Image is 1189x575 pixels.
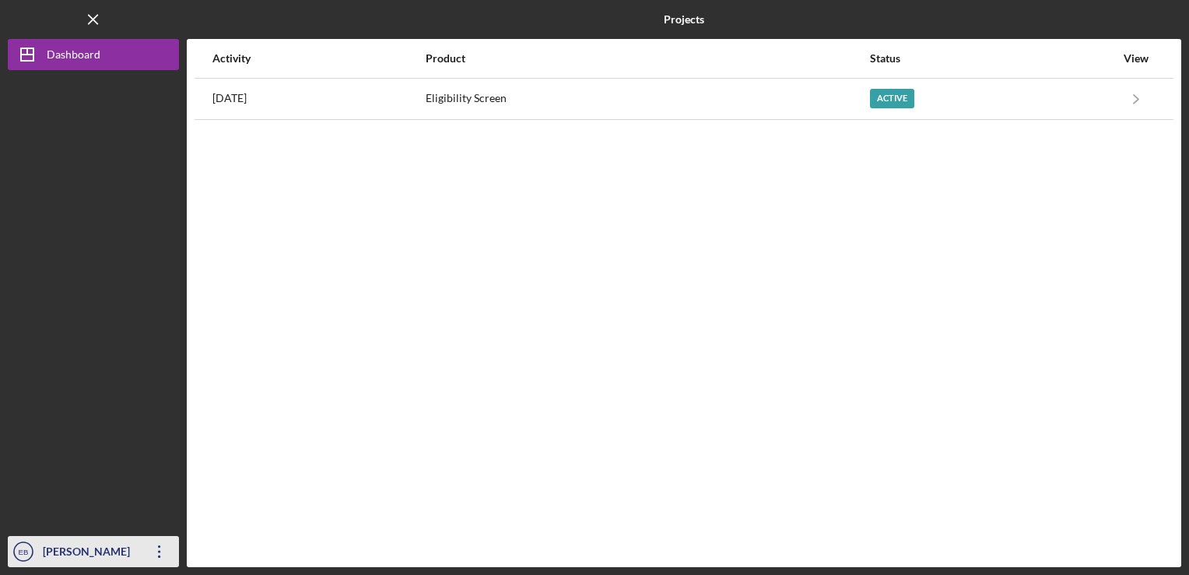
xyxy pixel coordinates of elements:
[870,89,914,108] div: Active
[212,52,424,65] div: Activity
[426,79,868,118] div: Eligibility Screen
[8,39,179,70] button: Dashboard
[1117,52,1156,65] div: View
[870,52,1115,65] div: Status
[47,39,100,74] div: Dashboard
[19,548,29,556] text: EB
[8,536,179,567] button: EB[PERSON_NAME] Bear
[426,52,868,65] div: Product
[664,13,704,26] b: Projects
[212,92,247,104] time: 2025-08-08 13:16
